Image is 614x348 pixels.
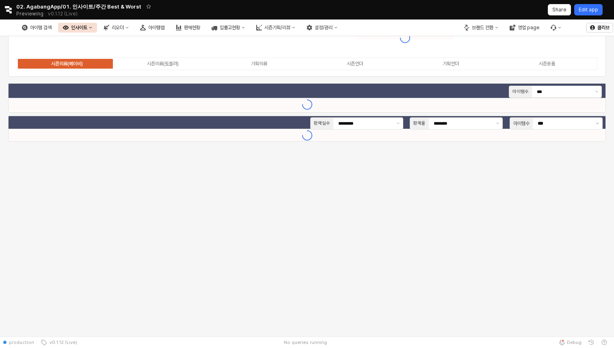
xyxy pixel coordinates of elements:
[17,23,56,32] button: 아이템 검색
[586,23,613,32] button: 클리브
[546,23,566,32] div: 버그 제보 및 기능 개선 요청
[184,25,200,30] div: 판매현황
[493,118,502,129] button: 제안 사항 표시
[579,6,598,13] p: Edit app
[284,339,327,346] span: No queries running
[145,2,153,11] button: Add app to favorites
[302,23,342,32] button: 설정/관리
[148,25,164,30] div: 아이템맵
[16,10,43,18] span: Previewing
[99,23,134,32] button: 리오더
[393,118,403,129] button: 제안 사항 표시
[403,60,499,67] label: 기획언더
[459,23,503,32] button: 브랜드 전환
[135,23,169,32] button: 아이템맵
[556,337,585,348] button: Debug
[574,4,603,15] button: Edit app
[505,23,544,32] button: 영업 page
[19,60,115,67] label: 시즌의류(베이비)
[51,61,83,67] div: 시즌의류(베이비)
[413,120,426,127] div: 판매율
[315,25,333,30] div: 설정/관리
[307,60,403,67] label: 시즌언더
[16,8,82,19] div: Previewing v0.1.12 (Live)
[592,118,602,129] button: 제안 사항 표시
[112,25,124,30] div: 리오더
[207,23,250,32] button: 입출고현황
[37,337,80,348] button: v0.1.12 (Live)
[147,61,179,67] div: 시즌의류(토들러)
[30,25,52,30] div: 아이템 검색
[597,24,610,31] p: 클리브
[513,120,530,127] div: 아이템수
[347,61,363,67] div: 시즌언더
[592,86,601,97] button: 제안 사항 표시
[585,337,598,348] button: History
[567,339,582,346] span: Debug
[314,120,330,127] div: 판매일수
[71,25,87,30] div: 인사이트
[115,60,211,67] label: 시즌의류(토들러)
[539,61,555,67] div: 시즌용품
[499,60,595,67] label: 시즌용품
[211,60,307,67] label: 기획의류
[443,61,459,67] div: 기획언더
[9,339,34,346] span: production
[251,61,267,67] div: 기획의류
[43,8,82,19] button: Releases and History
[512,88,529,95] div: 아이템수
[47,339,77,346] span: v0.1.12 (Live)
[48,11,78,17] p: v0.1.12 (Live)
[548,4,571,15] button: Share app
[518,25,539,30] div: 영업 page
[251,23,300,32] button: 시즌기획/리뷰
[598,337,611,348] button: Help
[16,2,141,11] span: 02. AgabangApp/01. 인사이트/주간 Best & Worst
[552,6,566,13] p: Share
[472,25,493,30] div: 브랜드 전환
[264,25,290,30] div: 시즌기획/리뷰
[220,25,240,30] div: 입출고현황
[58,23,97,32] button: 인사이트
[171,23,205,32] button: 판매현황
